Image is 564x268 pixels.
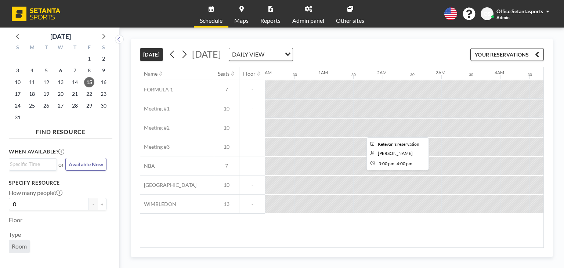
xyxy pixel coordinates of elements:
[214,182,239,188] span: 10
[11,43,25,53] div: S
[239,124,265,131] span: -
[469,72,473,77] div: 30
[12,112,23,123] span: Sunday, August 31, 2025
[96,43,111,53] div: S
[484,11,491,17] span: OS
[260,18,281,23] span: Reports
[140,163,155,169] span: NBA
[470,48,544,61] button: YOUR RESERVATIONS
[98,198,106,210] button: +
[98,77,109,87] span: Saturday, August 16, 2025
[12,77,23,87] span: Sunday, August 10, 2025
[84,89,94,99] span: Friday, August 22, 2025
[140,182,196,188] span: [GEOGRAPHIC_DATA]
[65,158,106,171] button: Available Now
[239,86,265,93] span: -
[89,198,98,210] button: -
[496,15,510,20] span: Admin
[55,101,66,111] span: Wednesday, August 27, 2025
[82,43,96,53] div: F
[25,43,39,53] div: M
[27,101,37,111] span: Monday, August 25, 2025
[378,141,419,147] span: Ketevan's reservation
[239,144,265,150] span: -
[140,86,173,93] span: FORMULA 1
[436,70,445,75] div: 3AM
[397,161,412,166] span: 4:00 PM
[9,216,22,224] label: Floor
[292,18,324,23] span: Admin panel
[50,31,71,41] div: [DATE]
[214,144,239,150] span: 10
[495,70,504,75] div: 4AM
[55,65,66,76] span: Wednesday, August 6, 2025
[84,77,94,87] span: Friday, August 15, 2025
[218,70,229,77] div: Seats
[140,201,176,207] span: WIMBLEDON
[243,70,256,77] div: Floor
[98,65,109,76] span: Saturday, August 9, 2025
[200,18,223,23] span: Schedule
[27,77,37,87] span: Monday, August 11, 2025
[144,70,158,77] div: Name
[9,125,112,135] h4: FIND RESOURCE
[84,65,94,76] span: Friday, August 8, 2025
[58,161,64,168] span: or
[239,105,265,112] span: -
[54,43,68,53] div: W
[55,77,66,87] span: Wednesday, August 13, 2025
[214,86,239,93] span: 7
[12,89,23,99] span: Sunday, August 17, 2025
[69,161,103,167] span: Available Now
[12,243,27,250] span: Room
[12,7,61,21] img: organization-logo
[68,43,82,53] div: T
[9,159,57,170] div: Search for option
[231,50,266,59] span: DAILY VIEW
[98,89,109,99] span: Saturday, August 23, 2025
[27,89,37,99] span: Monday, August 18, 2025
[214,124,239,131] span: 10
[39,43,54,53] div: T
[9,180,106,186] h3: Specify resource
[293,72,297,77] div: 30
[214,163,239,169] span: 7
[84,54,94,64] span: Friday, August 1, 2025
[140,124,170,131] span: Meeting #2
[192,48,221,59] span: [DATE]
[234,18,249,23] span: Maps
[377,70,387,75] div: 2AM
[140,105,170,112] span: Meeting #1
[496,8,543,14] span: Office Setantasports
[140,48,163,61] button: [DATE]
[239,201,265,207] span: -
[351,72,356,77] div: 30
[260,70,272,75] div: 12AM
[395,161,397,166] span: -
[55,89,66,99] span: Wednesday, August 20, 2025
[98,101,109,111] span: Saturday, August 30, 2025
[267,50,281,59] input: Search for option
[318,70,328,75] div: 1AM
[41,77,51,87] span: Tuesday, August 12, 2025
[214,105,239,112] span: 10
[70,101,80,111] span: Thursday, August 28, 2025
[528,72,532,77] div: 30
[41,65,51,76] span: Tuesday, August 5, 2025
[229,48,293,61] div: Search for option
[10,160,53,168] input: Search for option
[9,231,21,238] label: Type
[239,163,265,169] span: -
[9,189,62,196] label: How many people?
[378,151,413,156] span: Ketevan Tsaava
[70,65,80,76] span: Thursday, August 7, 2025
[336,18,364,23] span: Other sites
[70,77,80,87] span: Thursday, August 14, 2025
[70,89,80,99] span: Thursday, August 21, 2025
[41,101,51,111] span: Tuesday, August 26, 2025
[379,161,394,166] span: 3:00 PM
[41,89,51,99] span: Tuesday, August 19, 2025
[410,72,415,77] div: 30
[84,101,94,111] span: Friday, August 29, 2025
[12,101,23,111] span: Sunday, August 24, 2025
